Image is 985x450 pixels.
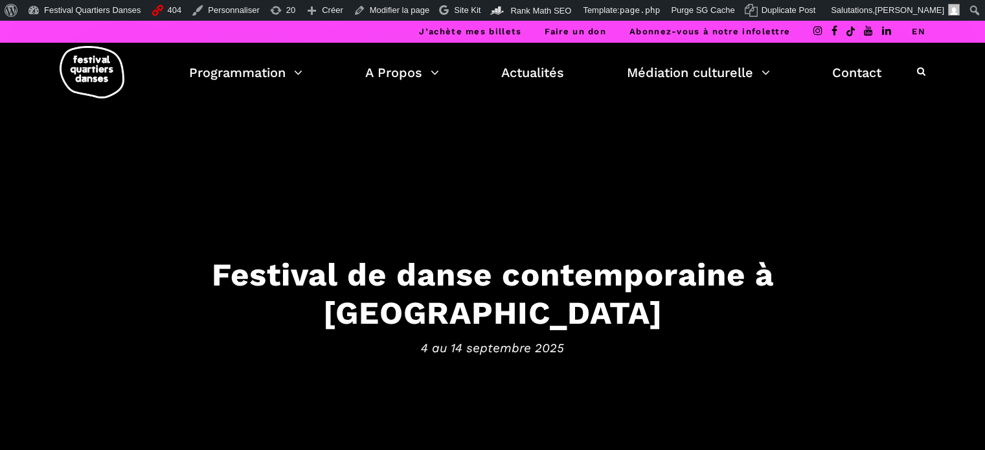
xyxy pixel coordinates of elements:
a: EN [912,27,925,36]
h3: Festival de danse contemporaine à [GEOGRAPHIC_DATA] [91,256,894,332]
a: Actualités [501,62,564,84]
a: Médiation culturelle [627,62,770,84]
span: [PERSON_NAME] [875,5,944,15]
span: page.php [620,5,661,15]
img: logo-fqd-med [60,46,124,98]
a: Contact [832,62,881,84]
a: Programmation [189,62,302,84]
a: J’achète mes billets [419,27,521,36]
span: 4 au 14 septembre 2025 [91,338,894,357]
a: Faire un don [545,27,606,36]
span: Site Kit [454,5,481,15]
span: Rank Math SEO [510,6,571,16]
a: Abonnez-vous à notre infolettre [629,27,790,36]
a: A Propos [365,62,439,84]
